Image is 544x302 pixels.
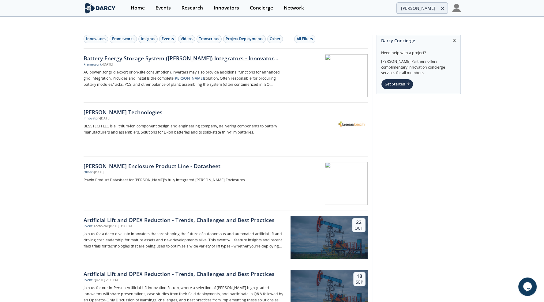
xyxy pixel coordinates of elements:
[110,35,137,43] button: Frameworks
[84,3,117,13] img: logo-wide.svg
[223,35,266,43] button: Project Deployments
[381,46,456,56] div: Need help with a project?
[381,35,456,46] div: Darcy Concierge
[138,35,158,43] button: Insights
[84,69,286,88] p: AC power (for grid export or on-site consumption). Inverters may also provide additional function...
[92,224,132,229] div: • Technical • [DATE] 3:00 PM
[131,6,145,10] div: Home
[86,36,106,42] div: Innovators
[452,4,461,12] img: Profile
[356,279,363,285] div: Sep
[84,216,286,224] div: Artificial Lift and OPEX Reduction - Trends, Challenges and Best Practices
[84,35,108,43] button: Innovators
[84,157,368,210] a: [PERSON_NAME] Enclosure Product Line - Datasheet Other •[DATE] Powin Product Datasheet for [PERSO...
[518,277,538,296] iframe: chat widget
[336,109,366,139] img: BESS Technologies
[197,35,222,43] button: Transcripts
[84,177,286,183] p: Powin Product Datasheet for [PERSON_NAME]'s fully integrated [PERSON_NAME] Enclosures.
[84,224,92,229] div: Event
[156,6,171,10] div: Events
[84,278,92,283] div: Event
[355,225,363,231] div: Oct
[226,36,263,42] div: Project Deployments
[297,36,313,42] div: All Filters
[355,219,363,225] div: 22
[214,6,239,10] div: Innovators
[182,6,203,10] div: Research
[84,123,286,135] p: BESSTECH LLC is a lithium-ion component design and engineering company, delivering components to ...
[381,56,456,76] div: [PERSON_NAME] Partners offers complimentary innovation concierge services for all members.
[141,36,155,42] div: Insights
[381,79,413,89] div: Get Started
[181,36,193,42] div: Videos
[178,35,195,43] button: Videos
[159,35,176,43] button: Events
[84,49,368,103] a: Battery Energy Storage System ([PERSON_NAME]) Integrators - Innovator Landscape Framework •[DATE]...
[199,36,219,42] div: Transcripts
[84,103,368,157] a: [PERSON_NAME] Technologies Innovator •[DATE] BESSTECH LLC is a lithium-ion component design and e...
[453,39,456,42] img: information.svg
[102,62,113,67] div: • [DATE]
[84,231,286,249] p: Join us for a deep dive into innovators that are shaping the future of autonomous and automated a...
[174,76,204,81] strong: [PERSON_NAME]
[294,35,315,43] button: All Filters
[84,270,286,278] div: Artificial Lift and OPEX Reduction - Trends, Challenges and Best Practices
[112,36,134,42] div: Frameworks
[84,170,93,175] div: Other
[284,6,304,10] div: Network
[84,54,286,62] div: Battery Energy Storage System ([PERSON_NAME]) Integrators - Innovator Landscape
[270,36,280,42] div: Other
[84,116,99,121] div: Innovator
[267,35,283,43] button: Other
[92,278,118,283] div: • • [DATE] 2:00 PM
[396,2,448,14] input: Advanced Search
[162,36,174,42] div: Events
[93,170,104,175] div: • [DATE]
[84,162,286,170] div: [PERSON_NAME] Enclosure Product Line - Datasheet
[99,116,110,121] div: • [DATE]
[84,108,286,116] div: [PERSON_NAME] Technologies
[356,273,363,279] div: 18
[84,62,102,67] div: Framework
[250,6,273,10] div: Concierge
[84,210,368,264] a: Artificial Lift and OPEX Reduction - Trends, Challenges and Best Practices Event •Technical•[DATE...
